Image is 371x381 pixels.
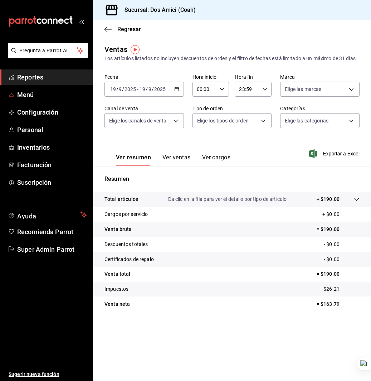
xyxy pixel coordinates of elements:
input: ---- [124,86,136,92]
p: = $190.00 [317,270,360,278]
span: Elige los tipos de orden [197,117,249,124]
p: + $0.00 [322,211,360,218]
p: Venta total [104,270,130,278]
p: Certificados de regalo [104,256,154,263]
p: Venta neta [104,300,130,308]
input: -- [139,86,146,92]
div: navigation tabs [116,154,230,166]
label: Hora fin [235,74,272,79]
input: ---- [154,86,166,92]
label: Tipo de orden [192,106,272,111]
button: Ver cargos [202,154,231,166]
label: Canal de venta [104,106,184,111]
label: Categorías [280,106,360,111]
span: / [122,86,124,92]
p: Total artículos [104,196,138,203]
span: Elige las categorías [285,117,328,124]
p: - $0.00 [324,256,360,263]
label: Fecha [104,74,184,79]
p: = $163.79 [317,300,360,308]
button: Ver ventas [162,154,191,166]
p: = $190.00 [317,226,360,233]
span: Facturación [17,160,87,170]
span: Super Admin Parrot [17,245,87,254]
span: Configuración [17,107,87,117]
p: Venta bruta [104,226,132,233]
div: Los artículos listados no incluyen descuentos de orden y el filtro de fechas está limitado a un m... [104,55,360,62]
input: -- [110,86,116,92]
button: Exportar a Excel [311,149,360,158]
span: Recomienda Parrot [17,227,87,237]
p: - $26.21 [321,285,360,293]
h3: Sucursal: Dos Amici (Coah) [119,6,196,14]
label: Marca [280,74,360,79]
p: Da clic en la fila para ver el detalle por tipo de artículo [168,196,287,203]
button: open_drawer_menu [79,19,84,24]
span: - [137,86,138,92]
span: Pregunta a Parrot AI [19,47,77,54]
span: / [116,86,118,92]
span: Elige las marcas [285,86,321,93]
p: + $190.00 [317,196,340,203]
input: -- [118,86,122,92]
p: Impuestos [104,285,128,293]
span: Elige los canales de venta [109,117,166,124]
span: / [146,86,148,92]
span: Regresar [117,26,141,33]
p: Resumen [104,175,360,183]
span: Menú [17,90,87,100]
button: Ver resumen [116,154,151,166]
button: Pregunta a Parrot AI [8,43,88,58]
span: Reportes [17,72,87,82]
span: / [152,86,154,92]
button: Regresar [104,26,141,33]
img: Tooltip marker [131,45,140,54]
p: Descuentos totales [104,241,148,248]
span: Personal [17,125,87,135]
p: - $0.00 [324,241,360,248]
span: Inventarios [17,143,87,152]
input: -- [148,86,152,92]
a: Pregunta a Parrot AI [5,52,88,59]
div: Ventas [104,44,127,55]
span: Sugerir nueva función [9,371,87,378]
label: Hora inicio [192,74,229,79]
p: Cargos por servicio [104,211,148,218]
span: Suscripción [17,178,87,187]
span: Ayuda [17,211,78,219]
